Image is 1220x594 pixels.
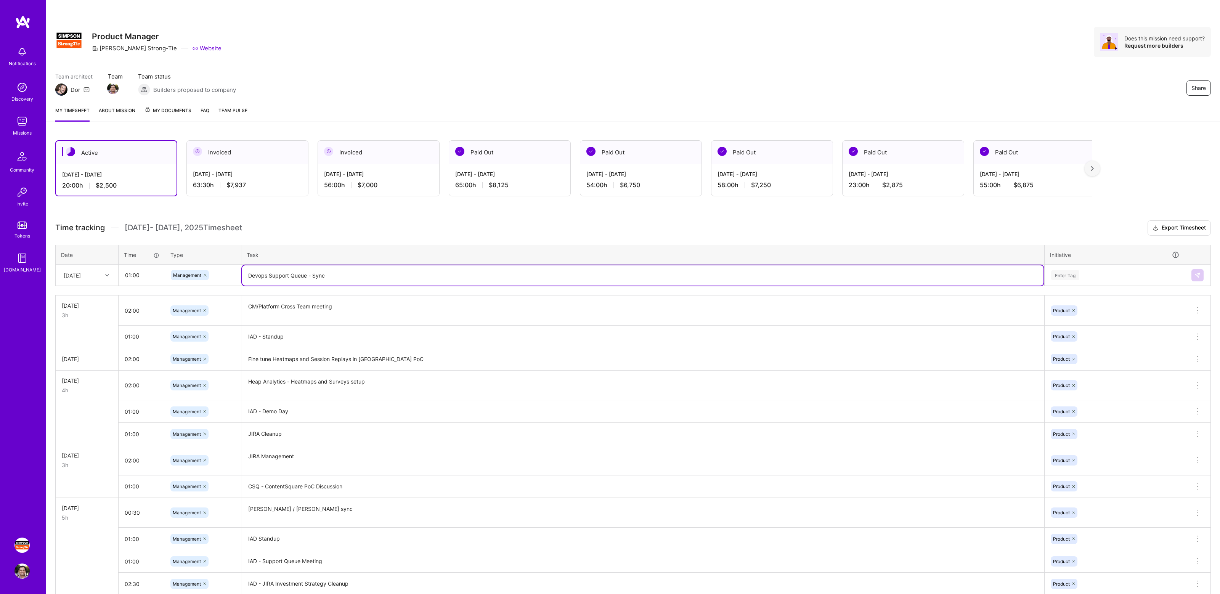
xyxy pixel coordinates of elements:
[242,424,1043,445] textarea: JIRA Cleanup
[119,574,165,594] input: HH:MM
[980,181,1089,189] div: 55:00 h
[62,311,112,319] div: 3h
[83,87,90,93] i: icon Mail
[586,181,695,189] div: 54:00 h
[62,181,170,189] div: 20:00 h
[55,106,90,122] a: My timesheet
[192,44,222,52] a: Website
[173,536,201,542] span: Management
[193,181,302,189] div: 63:30 h
[173,431,201,437] span: Management
[56,141,177,164] div: Active
[173,272,201,278] span: Management
[318,141,439,164] div: Invoiced
[1194,272,1201,278] img: Submit
[107,83,119,94] img: Team Member Avatar
[14,44,30,59] img: bell
[62,386,112,394] div: 4h
[62,514,112,522] div: 5h
[96,181,117,189] span: $2,500
[71,86,80,94] div: Dor
[455,147,464,156] img: Paid Out
[1053,308,1070,313] span: Product
[242,296,1043,325] textarea: CM/Platform Cross Team meeting
[62,355,112,363] div: [DATE]
[62,170,170,178] div: [DATE] - [DATE]
[119,349,165,369] input: HH:MM
[138,83,150,96] img: Builders proposed to company
[1053,536,1070,542] span: Product
[173,458,201,463] span: Management
[882,181,903,189] span: $2,875
[119,401,165,422] input: HH:MM
[242,401,1043,422] textarea: IAD - Demo Day
[119,502,165,523] input: HH:MM
[586,170,695,178] div: [DATE] - [DATE]
[849,147,858,156] img: Paid Out
[1053,356,1070,362] span: Product
[173,356,201,362] span: Management
[187,141,308,164] div: Invoiced
[66,147,75,156] img: Active
[242,371,1043,400] textarea: Heap Analytics - Heatmaps and Surveys setup
[14,80,30,95] img: discovery
[218,106,247,122] a: Team Pulse
[119,551,165,572] input: HH:MM
[11,95,33,103] div: Discovery
[173,510,201,515] span: Management
[1053,559,1070,564] span: Product
[358,181,377,189] span: $7,000
[4,266,41,274] div: [DOMAIN_NAME]
[9,59,36,67] div: Notifications
[55,72,93,80] span: Team architect
[165,245,241,265] th: Type
[119,265,164,285] input: HH:MM
[13,129,32,137] div: Missions
[119,424,165,444] input: HH:MM
[173,382,201,388] span: Management
[718,181,827,189] div: 58:00 h
[974,141,1095,164] div: Paid Out
[1013,181,1034,189] span: $6,875
[242,349,1043,370] textarea: Fine tune Heatmaps and Session Replays in [GEOGRAPHIC_DATA] PoC
[580,141,701,164] div: Paid Out
[226,181,246,189] span: $7,937
[1153,224,1159,232] i: icon Download
[18,222,27,229] img: tokens
[10,166,34,174] div: Community
[324,170,433,178] div: [DATE] - [DATE]
[1053,581,1070,587] span: Product
[99,106,135,122] a: About Mission
[92,44,177,52] div: [PERSON_NAME] Strong-Tie
[242,326,1043,347] textarea: IAD - Standup
[1053,431,1070,437] span: Product
[173,559,201,564] span: Management
[13,148,31,166] img: Community
[1124,42,1205,49] div: Request more builders
[92,32,222,41] h3: Product Manager
[108,72,123,80] span: Team
[1186,80,1211,96] button: Share
[1148,220,1211,236] button: Export Timesheet
[153,86,236,94] span: Builders proposed to company
[108,82,118,95] a: Team Member Avatar
[55,83,67,96] img: Team Architect
[119,450,165,470] input: HH:MM
[324,181,433,189] div: 56:00 h
[620,181,640,189] span: $6,750
[1051,269,1079,281] div: Enter Tag
[849,181,958,189] div: 23:00 h
[1053,334,1070,339] span: Product
[138,72,236,80] span: Team status
[119,529,165,549] input: HH:MM
[1050,250,1180,259] div: Initiative
[144,106,191,115] span: My Documents
[1191,84,1206,92] span: Share
[980,170,1089,178] div: [DATE] - [DATE]
[92,45,98,51] i: icon CompanyGray
[1100,33,1118,51] img: Avatar
[711,141,833,164] div: Paid Out
[455,170,564,178] div: [DATE] - [DATE]
[173,334,201,339] span: Management
[449,141,570,164] div: Paid Out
